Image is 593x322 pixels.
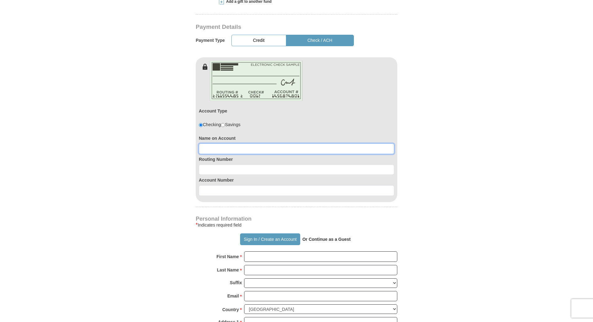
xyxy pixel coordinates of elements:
h4: Personal Information [196,216,397,221]
label: Account Type [199,108,227,114]
label: Account Number [199,177,394,183]
strong: Last Name [217,266,239,274]
strong: Or Continue as a Guest [302,237,351,242]
label: Routing Number [199,156,394,162]
strong: Suffix [230,278,242,287]
strong: Country [222,305,239,314]
strong: First Name [216,252,239,261]
button: Check / ACH [286,35,354,46]
label: Name on Account [199,135,394,141]
div: Checking Savings [199,121,240,128]
img: check-en.png [210,60,303,101]
h3: Payment Details [196,24,354,31]
strong: Email [227,292,239,300]
button: Sign In / Create an Account [240,233,300,245]
div: Indicates required field [196,221,397,229]
h5: Payment Type [196,38,225,43]
button: Credit [231,35,286,46]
